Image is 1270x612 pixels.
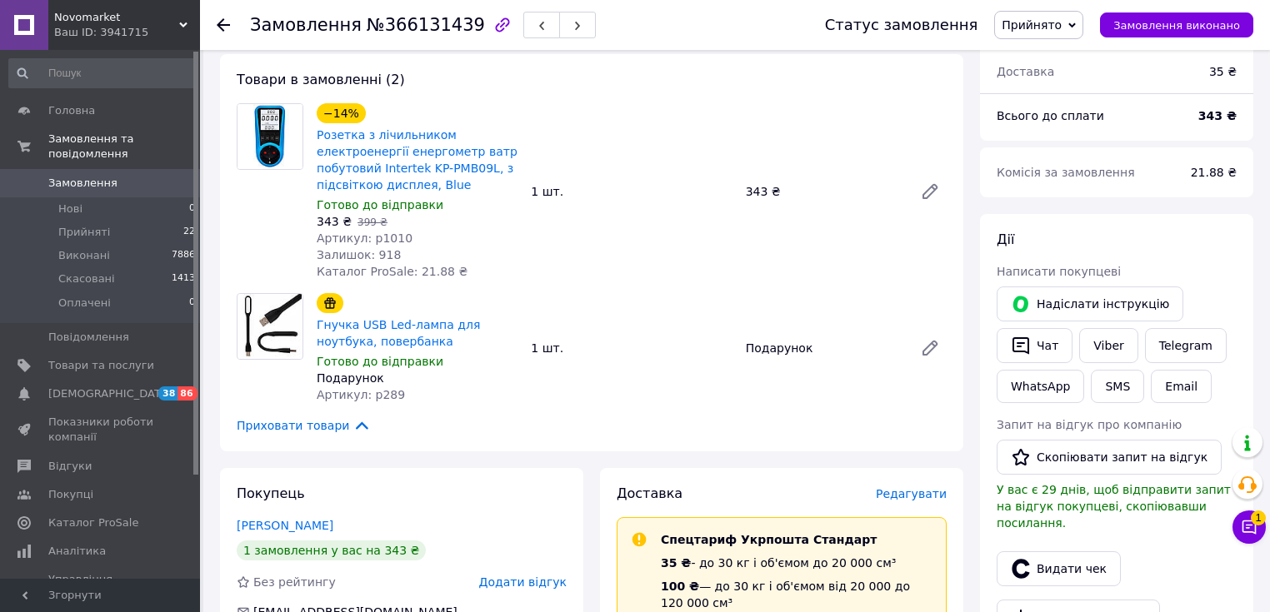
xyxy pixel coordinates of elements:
div: −14% [317,103,366,123]
span: Замовлення [250,15,362,35]
button: SMS [1091,370,1144,403]
input: Пошук [8,58,197,88]
span: 1 [1251,510,1266,525]
a: Розетка з лічильником електроенергії енергометр ватр побутовий Intertek KP-PMB09L, з підсвіткою д... [317,128,517,192]
span: 399 ₴ [357,216,387,228]
span: Спецтариф Укрпошта Стандарт [661,533,877,546]
span: Управління сайтом [48,572,154,602]
span: 7886 [172,248,195,263]
button: Чат [997,328,1072,363]
div: Подарунок [317,370,517,386]
span: 35 ₴ [661,556,691,570]
span: Всього до сплати [997,109,1104,122]
span: Доставка [617,485,682,501]
div: 1 шт. [524,180,738,203]
span: Оплачені [58,296,111,311]
span: Артикул: р289 [317,388,405,401]
span: 22 [183,225,195,240]
span: [DEMOGRAPHIC_DATA] [48,386,172,401]
div: Подарунок [739,336,907,360]
span: Novomarket [54,10,179,25]
span: Прийнято [1002,18,1062,32]
img: Гнучка USB Led-лампа для ноутбука, повербанка [238,294,302,359]
span: Доставка [997,65,1054,78]
span: Повідомлення [48,330,129,345]
span: Нові [58,202,82,216]
span: 0 [189,202,195,216]
span: Замовлення виконано [1113,19,1240,32]
div: 343 ₴ [739,180,907,203]
button: Email [1151,370,1212,403]
a: Viber [1079,328,1137,363]
span: Прийняті [58,225,110,240]
div: — до 30 кг і об'ємом від 20 000 до 120 000 см³ [661,578,932,611]
span: 100 ₴ [661,580,699,593]
span: Головна [48,103,95,118]
span: Без рейтингу [253,575,336,589]
span: 21.88 ₴ [1191,166,1237,179]
span: 0 [189,296,195,311]
span: Замовлення та повідомлення [48,132,200,162]
span: 1413 [172,271,195,286]
b: 343 ₴ [1198,109,1237,122]
span: Написати покупцеві [997,265,1121,278]
span: Додати відгук [479,575,567,589]
span: Товари в замовленні (2) [237,72,405,87]
div: 1 шт. [524,336,738,360]
span: 86 [177,386,197,401]
a: [PERSON_NAME] [237,519,333,532]
button: Скопіювати запит на відгук [997,440,1222,475]
span: Артикул: р1010 [317,231,412,245]
a: Редагувати [913,175,947,208]
a: Гнучка USB Led-лампа для ноутбука, повербанка [317,318,480,348]
span: Показники роботи компанії [48,415,154,445]
button: Видати чек [997,551,1121,586]
span: Готово до відправки [317,355,443,368]
span: Комісія за замовлення [997,166,1135,179]
span: Аналітика [48,544,106,559]
span: Дії [997,231,1014,247]
span: Покупці [48,487,93,502]
img: Розетка з лічильником електроенергії енергометр ватр побутовий Intertek KP-PMB09L, з підсвіткою д... [237,104,302,169]
span: У вас є 29 днів, щоб відправити запит на відгук покупцеві, скопіювавши посилання. [997,483,1231,530]
a: WhatsApp [997,370,1084,403]
div: 35 ₴ [1199,53,1247,90]
span: Скасовані [58,271,115,286]
a: Telegram [1145,328,1227,363]
span: №366131439 [367,15,485,35]
span: Виконані [58,248,110,263]
div: Повернутися назад [217,17,230,33]
span: Приховати товари [237,416,371,435]
span: 38 [158,386,177,401]
span: Редагувати [876,487,947,500]
div: 1 замовлення у вас на 343 ₴ [237,540,426,560]
a: Редагувати [913,331,947,365]
button: Надіслати інструкцію [997,286,1183,321]
span: Замовлення [48,176,117,191]
span: Покупець [237,485,305,501]
button: Замовлення виконано [1100,12,1253,37]
div: Ваш ID: 3941715 [54,25,200,40]
span: Залишок: 918 [317,248,401,261]
span: 343 ₴ [317,215,352,228]
button: Чат з покупцем1 [1232,510,1266,544]
span: Каталог ProSale [48,515,138,530]
div: - до 30 кг і об'ємом до 20 000 см³ [661,555,932,571]
span: Товари та послуги [48,358,154,373]
span: Відгуки [48,459,92,474]
span: Готово до відправки [317,198,443,211]
span: Запит на відгук про компанію [997,418,1182,431]
span: Каталог ProSale: 21.88 ₴ [317,265,467,278]
div: Статус замовлення [825,17,978,33]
